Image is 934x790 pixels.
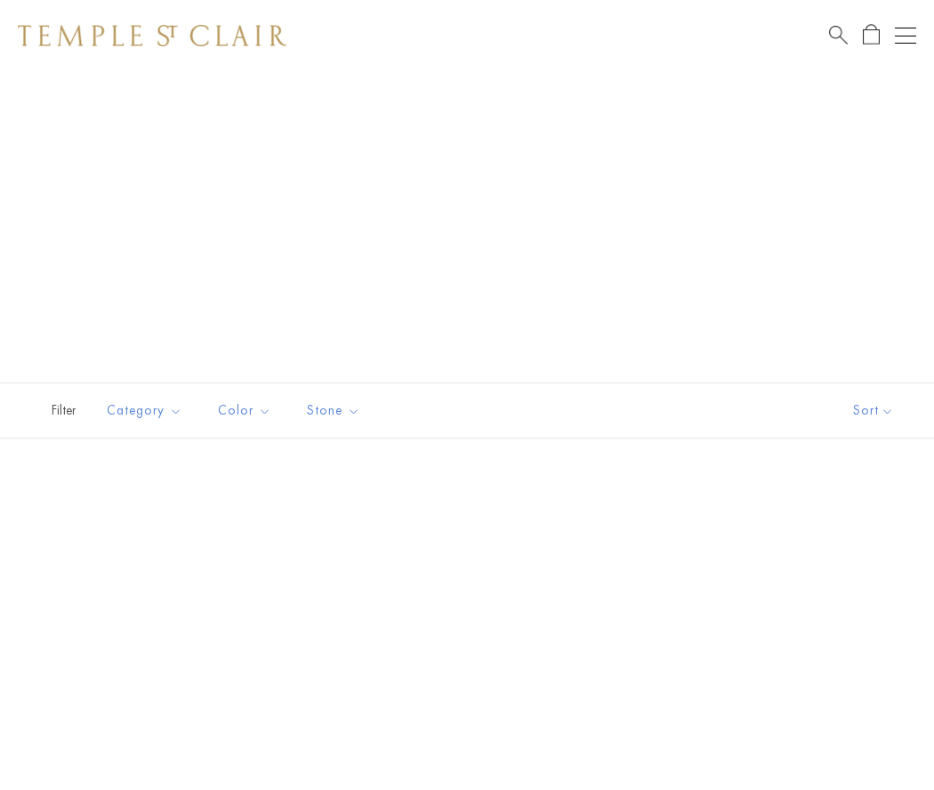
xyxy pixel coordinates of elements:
[829,24,848,46] a: Search
[93,391,196,431] button: Category
[294,391,374,431] button: Stone
[209,399,285,422] span: Color
[298,399,374,422] span: Stone
[813,383,934,438] button: Show sort by
[98,399,196,422] span: Category
[863,24,880,46] a: Open Shopping Bag
[895,25,916,46] button: Open navigation
[18,25,286,46] img: Temple St. Clair
[205,391,285,431] button: Color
